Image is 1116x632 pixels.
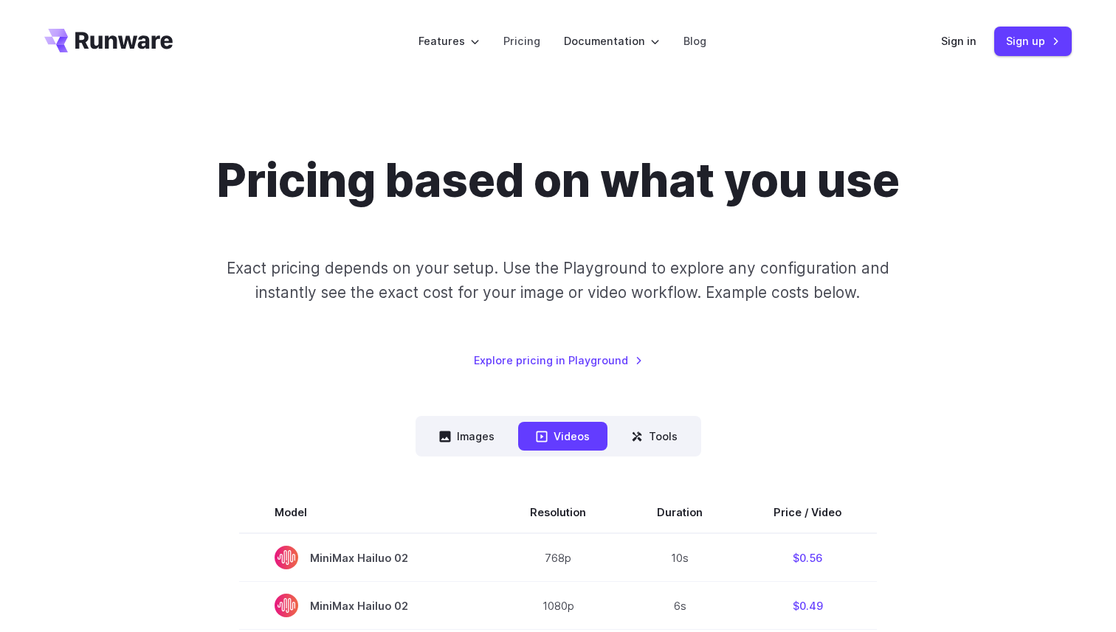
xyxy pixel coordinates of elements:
th: Price / Video [738,492,877,533]
button: Tools [613,422,695,451]
th: Model [239,492,495,533]
a: Blog [683,32,706,49]
a: Pricing [503,32,540,49]
a: Sign up [994,27,1072,55]
th: Resolution [495,492,621,533]
th: Duration [621,492,738,533]
td: $0.56 [738,533,877,582]
button: Videos [518,422,607,451]
td: 10s [621,533,738,582]
label: Features [418,32,480,49]
p: Exact pricing depends on your setup. Use the Playground to explore any configuration and instantl... [199,256,917,305]
a: Go to / [44,29,173,52]
a: Explore pricing in Playground [474,352,643,369]
a: Sign in [941,32,976,49]
td: $0.49 [738,582,877,630]
span: MiniMax Hailuo 02 [275,594,459,617]
span: MiniMax Hailuo 02 [275,546,459,569]
td: 768p [495,533,621,582]
td: 6s [621,582,738,630]
button: Images [421,422,512,451]
td: 1080p [495,582,621,630]
h1: Pricing based on what you use [217,153,900,209]
label: Documentation [564,32,660,49]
